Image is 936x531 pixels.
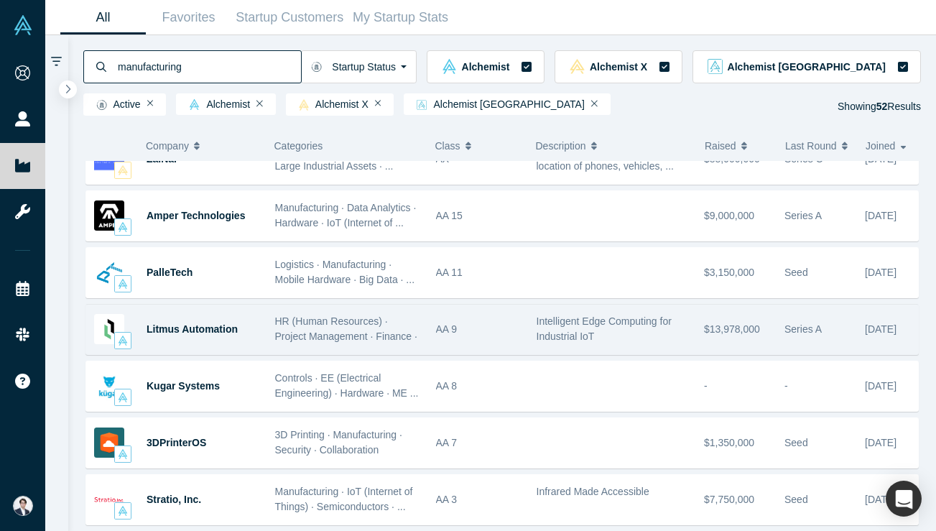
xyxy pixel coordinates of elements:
[865,153,896,165] span: [DATE]
[94,314,124,344] img: Litmus Automation's Logo
[13,15,33,35] img: Alchemist Vault Logo
[348,1,453,34] a: My Startup Stats
[462,62,510,72] span: Alchemist
[784,380,788,392] span: -
[435,131,460,161] span: Class
[784,437,808,448] span: Seed
[256,98,263,108] button: Remove Filter
[591,98,598,108] button: Remove Filter
[865,437,896,448] span: [DATE]
[96,99,107,111] img: Startup status
[866,131,911,161] button: Joined
[876,101,888,112] strong: 52
[865,267,896,278] span: [DATE]
[838,101,921,112] span: Showing Results
[147,153,178,165] a: ZaiNar
[536,131,690,161] button: Description
[784,494,808,505] span: Seed
[146,1,231,34] a: Favorites
[704,494,754,505] span: $7,750,000
[704,267,754,278] span: $3,150,000
[275,202,417,228] span: Manufacturing · Data Analytics · Hardware · IoT (Internet of ...
[275,486,413,512] span: Manufacturing · IoT (Internet of Things) · Semiconductors · ...
[94,484,124,514] img: Stratio, Inc.'s Logo
[785,131,851,161] button: Last Round
[94,428,124,458] img: 3DPrinterOS's Logo
[375,98,381,108] button: Remove Filter
[708,59,723,74] img: alchemist_aj Vault Logo
[189,99,200,110] img: alchemist Vault Logo
[299,99,309,111] img: alchemistx Vault Logo
[275,259,415,285] span: Logistics · Manufacturing · Mobile Hardware · Big Data · ...
[784,323,822,335] span: Series A
[537,315,672,342] span: Intelligent Edge Computing for Industrial IoT
[728,62,886,72] span: Alchemist [GEOGRAPHIC_DATA]
[275,315,417,357] span: HR (Human Resources) · Project Management · Finance · ...
[147,494,201,505] a: Stratio, Inc.
[705,131,770,161] button: Raised
[147,210,245,221] a: Amper Technologies
[13,496,33,516] img: Eisuke Shimizu's Account
[146,131,189,161] span: Company
[435,131,514,161] button: Class
[704,437,754,448] span: $1,350,000
[116,50,301,83] input: Search by company name, class, customer, one-liner or category
[436,361,522,411] div: AA 8
[275,372,419,399] span: Controls · EE (Electrical Engineering) · Hardware · ME ...
[705,131,736,161] span: Raised
[570,59,585,74] img: alchemistx Vault Logo
[417,100,427,110] img: alchemist_aj Vault Logo
[147,437,206,448] a: 3DPrinterOS
[301,50,417,83] button: Startup Status
[118,392,128,402] img: alchemist Vault Logo
[784,267,808,278] span: Seed
[704,323,760,335] span: $13,978,000
[275,429,402,456] span: 3D Printing · Manufacturing · Security · Collaboration
[60,1,146,34] a: All
[274,140,323,152] span: Categories
[785,131,837,161] span: Last Round
[555,50,682,83] button: alchemistx Vault LogoAlchemist X
[442,59,457,74] img: alchemist Vault Logo
[292,99,369,111] span: Alchemist X
[427,50,545,83] button: alchemist Vault LogoAlchemist
[865,323,896,335] span: [DATE]
[410,99,584,110] span: Alchemist [GEOGRAPHIC_DATA]
[118,506,128,516] img: alchemist Vault Logo
[692,50,921,83] button: alchemist_aj Vault LogoAlchemist [GEOGRAPHIC_DATA]
[704,210,754,221] span: $9,000,000
[537,486,649,497] span: Infrared Made Accessible
[147,267,193,278] span: PalleTech
[118,449,128,459] img: alchemist Vault Logo
[147,98,154,108] button: Remove Filter
[94,200,124,231] img: Amper Technologies's Logo
[147,323,238,335] a: Litmus Automation
[94,371,124,401] img: Kugar Systems's Logo
[90,99,141,111] span: Active
[118,336,128,346] img: alchemist Vault Logo
[436,305,522,354] div: AA 9
[866,131,895,161] span: Joined
[94,257,124,287] img: PalleTech's Logo
[865,380,896,392] span: [DATE]
[784,210,822,221] span: Series A
[118,279,128,289] img: alchemist Vault Logo
[182,99,250,111] span: Alchemist
[784,153,823,165] span: Series C
[147,380,220,392] span: Kugar Systems
[231,1,348,34] a: Startup Customers
[436,475,522,525] div: AA 3
[865,494,896,505] span: [DATE]
[536,131,586,161] span: Description
[311,61,322,73] img: Startup status
[118,165,128,175] img: alchemistx Vault Logo
[436,191,522,241] div: AA 15
[590,62,647,72] span: Alchemist X
[436,418,522,468] div: AA 7
[865,210,896,221] span: [DATE]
